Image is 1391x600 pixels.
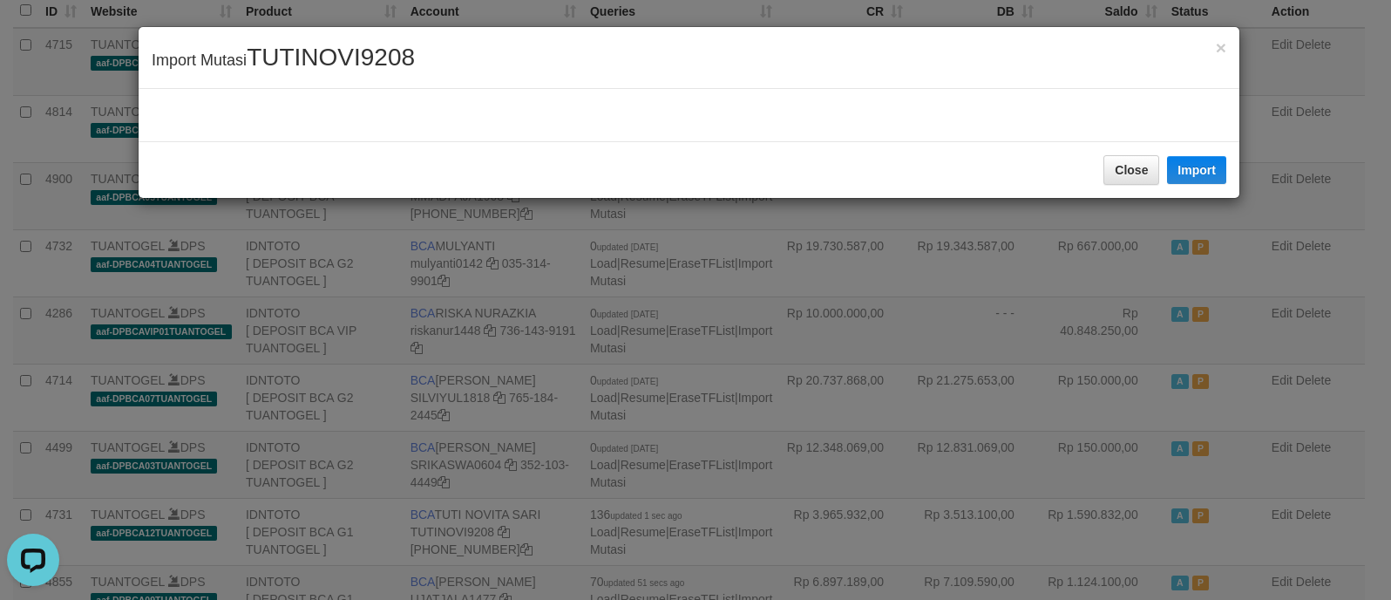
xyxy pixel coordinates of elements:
[152,51,415,69] span: Import Mutasi
[1216,37,1226,58] span: ×
[1216,38,1226,57] button: Close
[7,7,59,59] button: Open LiveChat chat widget
[1167,156,1226,184] button: Import
[247,44,415,71] span: TUTINOVI9208
[1103,155,1159,185] button: Close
